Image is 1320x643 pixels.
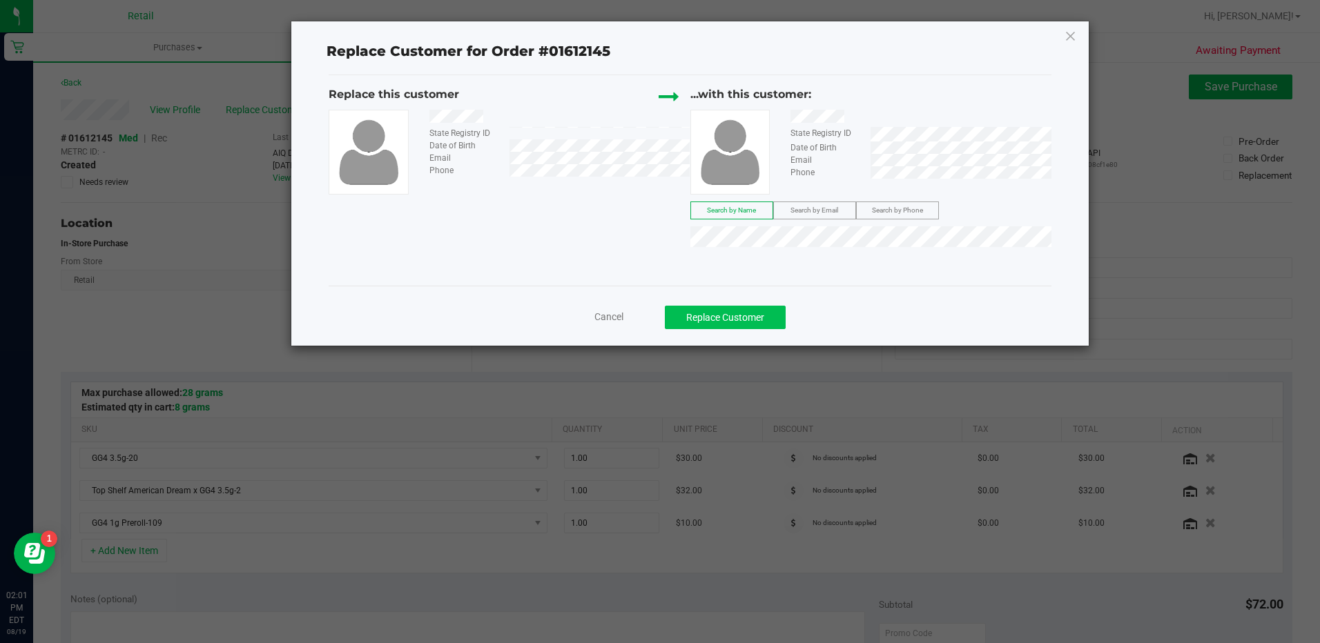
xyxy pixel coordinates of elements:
span: Cancel [594,311,623,322]
div: Email [780,154,871,166]
iframe: Resource center unread badge [41,531,57,547]
iframe: Resource center [14,533,55,574]
span: Search by Email [790,206,838,214]
div: Date of Birth [780,141,871,154]
span: Replace this customer [329,88,459,101]
img: user-icon.png [332,116,405,188]
span: ...with this customer: [690,88,811,101]
div: Phone [780,166,871,179]
span: Search by Phone [872,206,923,214]
div: State Registry ID [780,127,871,139]
span: Replace Customer for Order #01612145 [318,40,619,63]
div: Date of Birth [419,139,509,152]
span: Search by Name [707,206,756,214]
img: user-icon.png [694,116,767,188]
div: State Registry ID [419,127,509,139]
button: Replace Customer [665,306,786,329]
div: Phone [419,164,509,177]
div: Email [419,152,509,164]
